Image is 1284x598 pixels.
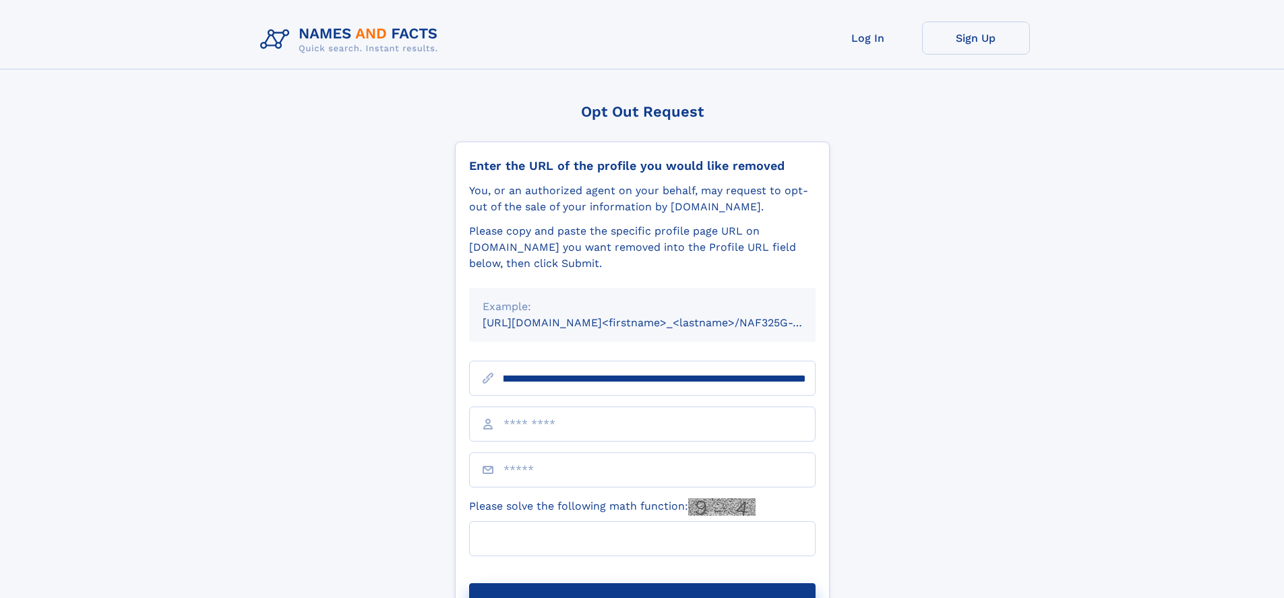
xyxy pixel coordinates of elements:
[469,183,816,215] div: You, or an authorized agent on your behalf, may request to opt-out of the sale of your informatio...
[922,22,1030,55] a: Sign Up
[483,299,802,315] div: Example:
[469,498,756,516] label: Please solve the following math function:
[255,22,449,58] img: Logo Names and Facts
[455,103,830,120] div: Opt Out Request
[469,223,816,272] div: Please copy and paste the specific profile page URL on [DOMAIN_NAME] you want removed into the Pr...
[469,158,816,173] div: Enter the URL of the profile you would like removed
[814,22,922,55] a: Log In
[483,316,841,329] small: [URL][DOMAIN_NAME]<firstname>_<lastname>/NAF325G-xxxxxxxx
